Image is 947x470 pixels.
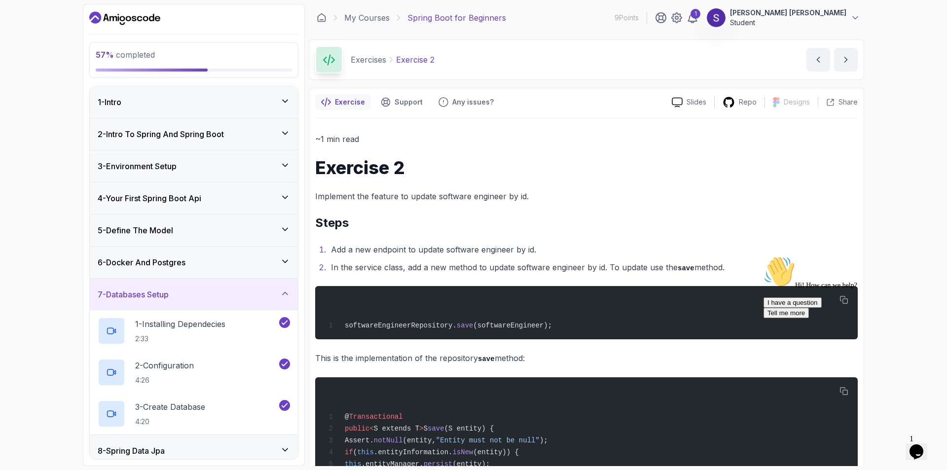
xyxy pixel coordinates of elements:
p: Designs [784,97,810,107]
span: this [357,448,374,456]
div: 1 [691,9,700,19]
a: Slides [664,97,714,108]
span: ( [353,448,357,456]
button: 3-Create Database4:20 [98,400,290,428]
h3: 7 - Databases Setup [98,289,169,300]
img: user profile image [707,8,726,27]
button: notes button [315,94,371,110]
span: (S entity) { [444,425,494,433]
span: Hi! How can we help? [4,30,98,37]
h3: 5 - Define The Model [98,224,173,236]
span: notNull [374,436,403,444]
button: next content [834,48,858,72]
p: Exercises [351,54,386,66]
button: Share [818,97,858,107]
a: Dashboard [89,10,160,26]
code: save [478,355,495,363]
button: 1-Intro [90,86,298,118]
span: public [345,425,369,433]
p: 2:33 [135,334,225,344]
p: 1 - Installing Dependecies [135,318,225,330]
h3: 8 - Spring Data Jpa [98,445,165,457]
h3: 6 - Docker And Postgres [98,256,185,268]
p: Slides [687,97,706,107]
div: 👋Hi! How can we help?I have a questionTell me more [4,4,182,66]
p: Student [730,18,846,28]
a: My Courses [344,12,390,24]
button: user profile image[PERSON_NAME] [PERSON_NAME]Student [706,8,860,28]
p: 4:26 [135,375,194,385]
p: This is the implementation of the repository method: [315,351,858,365]
button: 7-Databases Setup [90,279,298,310]
span: Assert. [345,436,374,444]
span: ); [540,436,548,444]
span: softwareEngineerRepository. [345,322,457,329]
li: In the service class, add a new method to update software engineer by id. To update use the method. [328,260,858,275]
h3: 1 - Intro [98,96,121,108]
button: I have a question [4,45,62,56]
span: .entityInformation. [374,448,453,456]
span: > [419,425,423,433]
span: if [345,448,353,456]
code: save [678,264,694,272]
h2: Steps [315,215,858,231]
span: this [345,460,362,468]
p: [PERSON_NAME] [PERSON_NAME] [730,8,846,18]
p: Exercise 2 [396,54,435,66]
span: S [424,425,428,433]
span: 57 % [96,50,114,60]
li: Add a new endpoint to update software engineer by id. [328,243,858,256]
button: 5-Define The Model [90,215,298,246]
iframe: chat widget [906,431,937,460]
p: 2 - Configuration [135,360,194,371]
h3: 2 - Intro To Spring And Spring Boot [98,128,224,140]
span: (entity, [403,436,436,444]
a: Repo [715,96,765,108]
span: isNew [452,448,473,456]
span: Transactional [349,413,402,421]
a: Dashboard [317,13,327,23]
button: 3-Environment Setup [90,150,298,182]
p: 4:20 [135,417,205,427]
p: 9 Points [615,13,639,23]
span: (entity); [452,460,490,468]
p: Any issues? [452,97,494,107]
span: save [457,322,473,329]
span: completed [96,50,155,60]
p: Share [838,97,858,107]
span: save [428,425,444,433]
span: (softwareEngineer); [473,322,552,329]
p: 3 - Create Database [135,401,205,413]
img: :wave: [4,4,36,36]
p: Implement the feature to update software engineer by id. [315,189,858,203]
button: Feedback button [433,94,500,110]
button: 1-Installing Dependecies2:33 [98,317,290,345]
button: 2-Configuration4:26 [98,359,290,386]
span: (entity)) { [473,448,518,456]
h1: Exercise 2 [315,158,858,178]
span: S extends T [374,425,419,433]
button: 6-Docker And Postgres [90,247,298,278]
span: persist [424,460,453,468]
p: Support [395,97,423,107]
button: 8-Spring Data Jpa [90,435,298,467]
p: Repo [739,97,757,107]
span: < [369,425,373,433]
span: @ [345,413,349,421]
button: Tell me more [4,56,49,66]
button: 2-Intro To Spring And Spring Boot [90,118,298,150]
p: Exercise [335,97,365,107]
button: 4-Your First Spring Boot Api [90,182,298,214]
button: previous content [806,48,830,72]
iframe: chat widget [760,252,937,426]
button: Support button [375,94,429,110]
span: "Entity must not be null" [436,436,540,444]
p: Spring Boot for Beginners [407,12,506,24]
a: 1 [687,12,698,24]
h3: 3 - Environment Setup [98,160,177,172]
h3: 4 - Your First Spring Boot Api [98,192,201,204]
span: .entityManager. [362,460,424,468]
p: ~1 min read [315,132,858,146]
